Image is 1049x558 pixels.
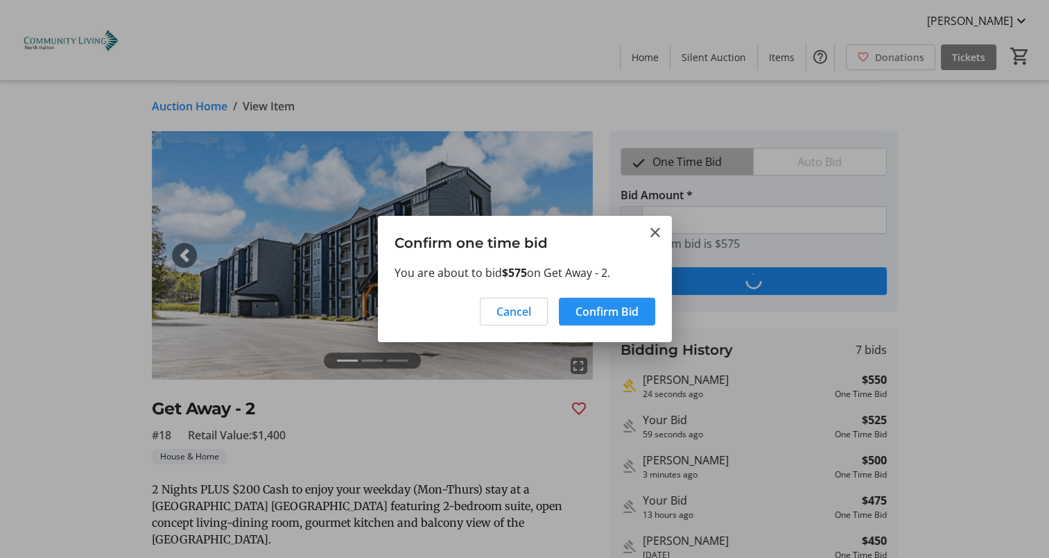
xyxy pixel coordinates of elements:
[480,298,548,325] button: Cancel
[647,224,664,241] button: Close
[378,216,672,264] h3: Confirm one time bid
[502,265,527,280] strong: $575
[496,303,531,320] span: Cancel
[395,264,655,281] p: You are about to bid on Get Away - 2.
[559,298,655,325] button: Confirm Bid
[575,303,639,320] span: Confirm Bid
